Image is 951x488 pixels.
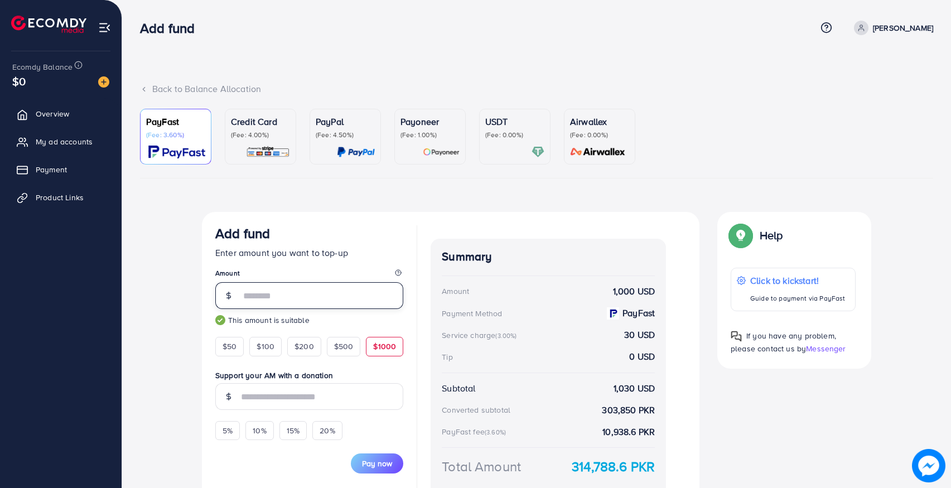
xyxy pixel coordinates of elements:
[12,61,73,73] span: Ecomdy Balance
[362,458,392,469] span: Pay now
[36,192,84,203] span: Product Links
[215,225,270,241] h3: Add fund
[334,341,354,352] span: $500
[8,131,113,153] a: My ad accounts
[567,146,629,158] img: card
[442,382,475,395] div: Subtotal
[572,457,655,476] strong: 314,788.6 PKR
[731,330,836,354] span: If you have any problem, please contact us by
[146,115,205,128] p: PayFast
[442,250,655,264] h4: Summary
[12,73,26,89] span: $0
[257,341,274,352] span: $100
[607,307,619,320] img: payment
[442,308,502,319] div: Payment Method
[253,425,266,436] span: 10%
[287,425,300,436] span: 15%
[373,341,396,352] span: $1000
[140,20,204,36] h3: Add fund
[8,186,113,209] a: Product Links
[351,453,403,473] button: Pay now
[400,115,460,128] p: Payoneer
[8,103,113,125] a: Overview
[442,330,520,341] div: Service charge
[215,315,403,326] small: This amount is suitable
[223,341,236,352] span: $50
[873,21,933,35] p: [PERSON_NAME]
[246,146,290,158] img: card
[602,404,655,417] strong: 303,850 PKR
[140,83,933,95] div: Back to Balance Allocation
[295,341,314,352] span: $200
[231,115,290,128] p: Credit Card
[750,292,845,305] p: Guide to payment via PayFast
[622,307,655,320] strong: PayFast
[215,370,403,381] label: Support your AM with a donation
[442,457,521,476] div: Total Amount
[602,426,655,438] strong: 10,938.6 PKR
[442,404,510,415] div: Converted subtotal
[485,428,506,437] small: (3.60%)
[442,286,469,297] div: Amount
[423,146,460,158] img: card
[912,449,945,482] img: image
[485,115,544,128] p: USDT
[570,131,629,139] p: (Fee: 0.00%)
[731,225,751,245] img: Popup guide
[223,425,233,436] span: 5%
[624,328,655,341] strong: 30 USD
[731,331,742,342] img: Popup guide
[98,76,109,88] img: image
[485,131,544,139] p: (Fee: 0.00%)
[36,164,67,175] span: Payment
[442,351,452,363] div: Tip
[146,131,205,139] p: (Fee: 3.60%)
[316,115,375,128] p: PayPal
[231,131,290,139] p: (Fee: 4.00%)
[442,426,509,437] div: PayFast fee
[760,229,783,242] p: Help
[36,108,69,119] span: Overview
[629,350,655,363] strong: 0 USD
[148,146,205,158] img: card
[11,16,86,33] img: logo
[337,146,375,158] img: card
[614,382,655,395] strong: 1,030 USD
[613,285,655,298] strong: 1,000 USD
[400,131,460,139] p: (Fee: 1.00%)
[8,158,113,181] a: Payment
[215,268,403,282] legend: Amount
[570,115,629,128] p: Airwallex
[750,274,845,287] p: Click to kickstart!
[532,146,544,158] img: card
[849,21,933,35] a: [PERSON_NAME]
[98,21,111,34] img: menu
[36,136,93,147] span: My ad accounts
[215,246,403,259] p: Enter amount you want to top-up
[316,131,375,139] p: (Fee: 4.50%)
[320,425,335,436] span: 20%
[215,315,225,325] img: guide
[806,343,846,354] span: Messenger
[495,331,516,340] small: (3.00%)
